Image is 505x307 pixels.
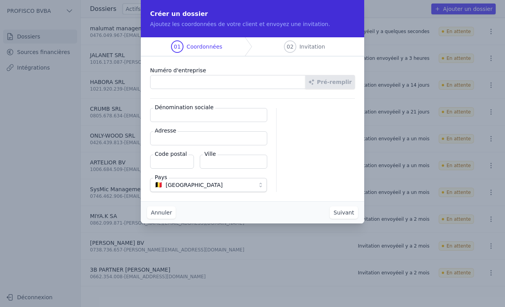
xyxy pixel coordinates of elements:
label: Ville [203,150,218,158]
button: 🇧🇪 [GEOGRAPHIC_DATA] [150,178,267,192]
nav: Progress [141,37,364,56]
span: 01 [174,43,181,51]
p: Ajoutez les coordonnées de votre client et envoyez une invitation. [150,20,355,28]
button: Suivant [330,206,358,219]
label: Adresse [153,127,178,134]
h2: Créer un dossier [150,9,355,19]
label: Code postal [153,150,189,158]
span: [GEOGRAPHIC_DATA] [166,180,223,190]
button: Pré-remplir [305,75,355,89]
label: Pays [153,173,169,181]
label: Numéro d'entreprise [150,66,355,75]
label: Dénomination sociale [153,103,215,111]
button: Annuler [147,206,176,219]
span: 🇧🇪 [155,183,163,187]
span: Invitation [299,43,325,51]
span: Coordonnées [187,43,222,51]
span: 02 [287,43,294,51]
